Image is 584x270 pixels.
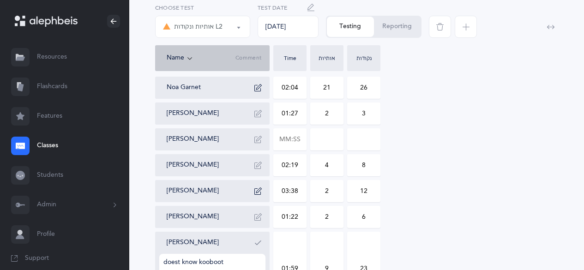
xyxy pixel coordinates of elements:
label: Test Date [258,4,319,12]
div: אותיות ונקודות L2 [163,21,223,32]
input: MM:SS [274,206,306,228]
button: Noa Garnet [167,83,201,92]
button: [PERSON_NAME] [167,161,219,170]
button: [PERSON_NAME] [167,186,219,196]
input: MM:SS [274,129,306,150]
span: Support [25,254,49,263]
div: Name [167,53,235,63]
input: MM:SS [274,77,306,98]
button: אותיות ונקודות L2 [155,16,250,38]
div: [DATE] [258,16,319,38]
div: אותיות [313,55,341,61]
div: נקודות [349,55,378,61]
input: MM:SS [274,155,306,176]
button: Reporting [374,17,421,37]
div: Time [276,55,304,61]
button: [PERSON_NAME] [167,135,219,144]
button: [PERSON_NAME] [167,109,219,118]
button: [PERSON_NAME] [167,238,219,247]
span: Comment [235,54,262,62]
label: Choose test [155,4,250,12]
input: MM:SS [274,180,306,202]
button: [PERSON_NAME] [167,212,219,222]
input: MM:SS [274,103,306,124]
